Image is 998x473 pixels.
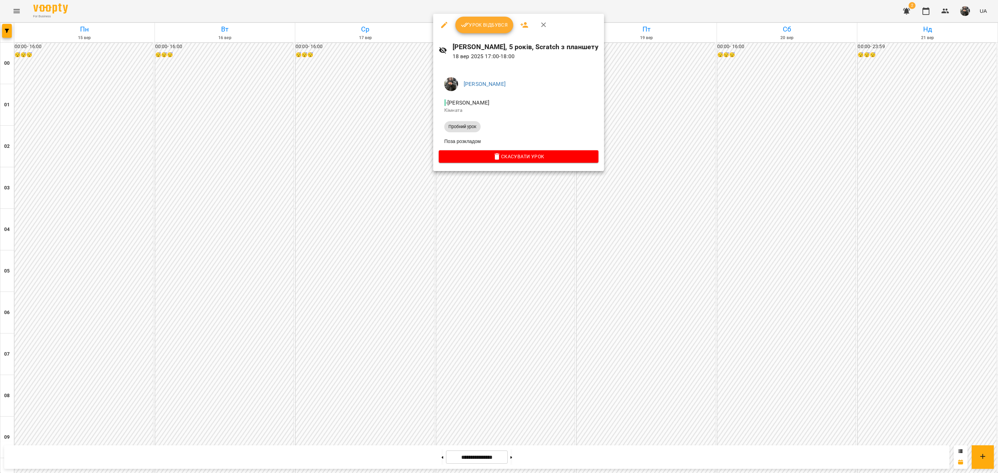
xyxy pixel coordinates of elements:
[439,150,598,163] button: Скасувати Урок
[453,52,598,61] p: 18 вер 2025 17:00 - 18:00
[461,21,508,29] span: Урок відбувся
[444,77,458,91] img: 8337ee6688162bb2290644e8745a615f.jpg
[464,81,506,87] a: [PERSON_NAME]
[444,152,593,161] span: Скасувати Урок
[444,99,491,106] span: - [PERSON_NAME]
[439,135,598,148] li: Поза розкладом
[453,42,598,52] h6: [PERSON_NAME], 5 років, Scratch з планшету
[444,124,481,130] span: Пробний урок
[455,17,514,33] button: Урок відбувся
[444,107,593,114] p: Кімната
